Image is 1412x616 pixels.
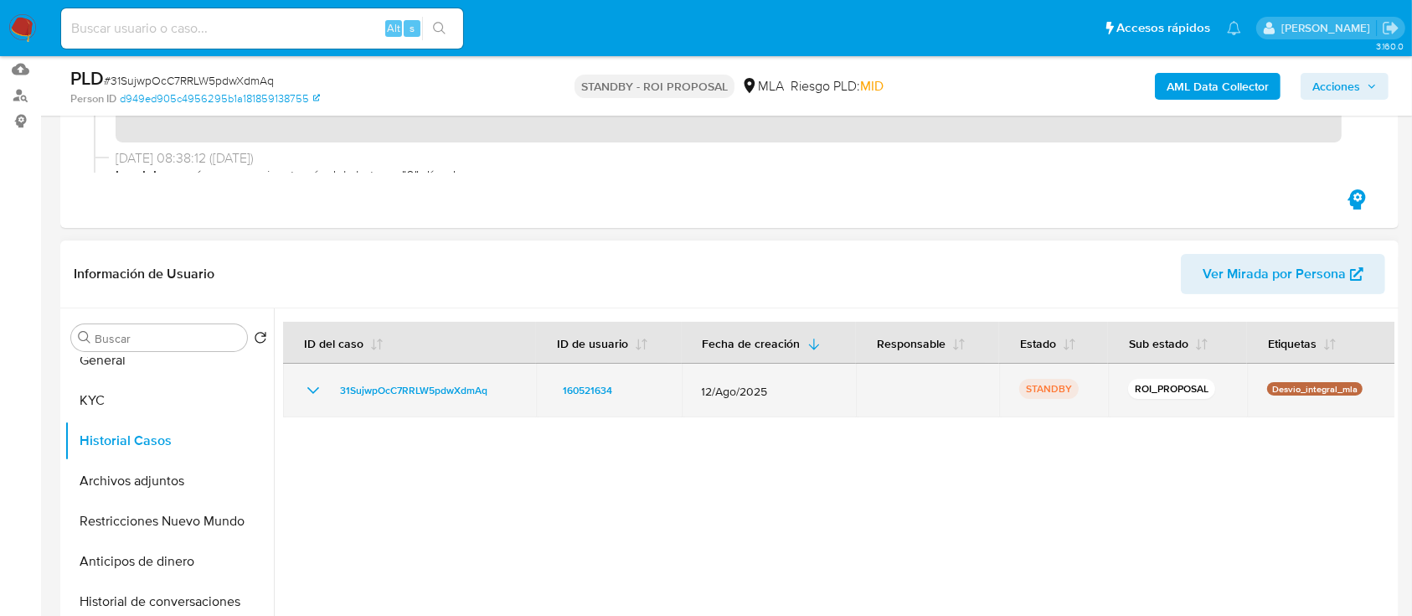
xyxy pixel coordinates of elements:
button: Ver Mirada por Persona [1181,254,1385,294]
b: AML Data Collector [1167,73,1269,100]
h1: Información de Usuario [74,266,214,282]
button: AML Data Collector [1155,73,1281,100]
button: search-icon [422,17,456,40]
span: Alt [387,20,400,36]
button: General [64,340,274,380]
b: Person ID [70,91,116,106]
button: Restricciones Nuevo Mundo [64,501,274,541]
button: Volver al orden por defecto [254,331,267,349]
span: # 31SujwpOcC7RRLW5pdwXdmAq [104,72,274,89]
span: 3.160.0 [1376,39,1404,53]
span: MID [860,76,884,96]
input: Buscar [95,331,240,346]
div: MLA [741,77,784,96]
span: Accesos rápidos [1116,19,1210,37]
input: Buscar usuario o caso... [61,18,463,39]
button: KYC [64,380,274,421]
button: Acciones [1301,73,1389,100]
button: Archivos adjuntos [64,461,274,501]
a: Notificaciones [1227,21,1241,35]
button: Anticipos de dinero [64,541,274,582]
button: Historial Casos [64,421,274,461]
p: ezequiel.castrillon@mercadolibre.com [1281,20,1376,36]
a: d949ed905c4956295b1a181859138755 [120,91,320,106]
span: Acciones [1312,73,1360,100]
button: Buscar [78,331,91,344]
a: Salir [1382,19,1399,37]
b: PLD [70,65,104,91]
span: Riesgo PLD: [791,77,884,96]
span: s [410,20,415,36]
p: STANDBY - ROI PROPOSAL [575,75,734,98]
span: Ver Mirada por Persona [1203,254,1346,294]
